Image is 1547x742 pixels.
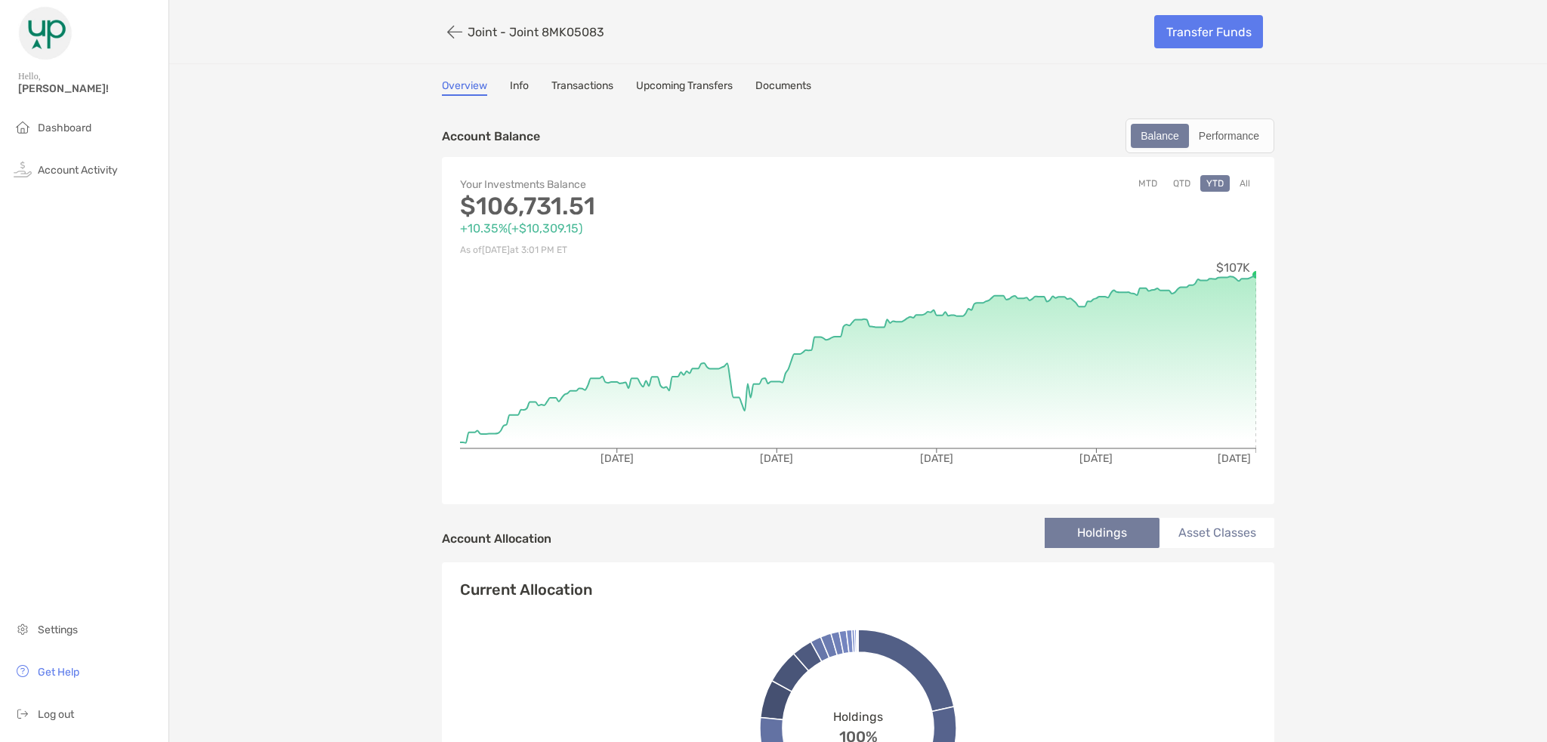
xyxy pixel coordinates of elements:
[460,580,592,599] h4: Current Allocation
[14,620,32,638] img: settings icon
[760,452,793,465] tspan: [DATE]
[510,79,529,96] a: Info
[636,79,733,96] a: Upcoming Transfers
[833,710,883,724] span: Holdings
[468,25,604,39] p: Joint - Joint 8MK05083
[14,118,32,136] img: household icon
[551,79,613,96] a: Transactions
[1216,260,1250,275] tspan: $107K
[1154,15,1263,48] a: Transfer Funds
[442,531,551,546] h4: Account Allocation
[460,175,858,194] p: Your Investments Balance
[442,127,540,146] p: Account Balance
[14,160,32,178] img: activity icon
[1126,119,1274,153] div: segmented control
[1200,175,1230,192] button: YTD
[18,6,73,60] img: Zoe Logo
[38,623,78,636] span: Settings
[442,79,487,96] a: Overview
[920,452,953,465] tspan: [DATE]
[1132,125,1187,146] div: Balance
[1190,125,1268,146] div: Performance
[1218,452,1251,465] tspan: [DATE]
[18,82,159,95] span: [PERSON_NAME]!
[755,79,811,96] a: Documents
[1159,518,1274,548] li: Asset Classes
[460,219,858,238] p: +10.35% ( +$10,309.15 )
[38,666,79,679] span: Get Help
[38,164,118,177] span: Account Activity
[1045,518,1159,548] li: Holdings
[601,452,634,465] tspan: [DATE]
[460,241,858,260] p: As of [DATE] at 3:01 PM ET
[1132,175,1163,192] button: MTD
[1167,175,1197,192] button: QTD
[14,662,32,680] img: get-help icon
[14,704,32,722] img: logout icon
[1234,175,1256,192] button: All
[38,122,91,134] span: Dashboard
[460,197,858,216] p: $106,731.51
[1079,452,1113,465] tspan: [DATE]
[38,708,74,721] span: Log out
